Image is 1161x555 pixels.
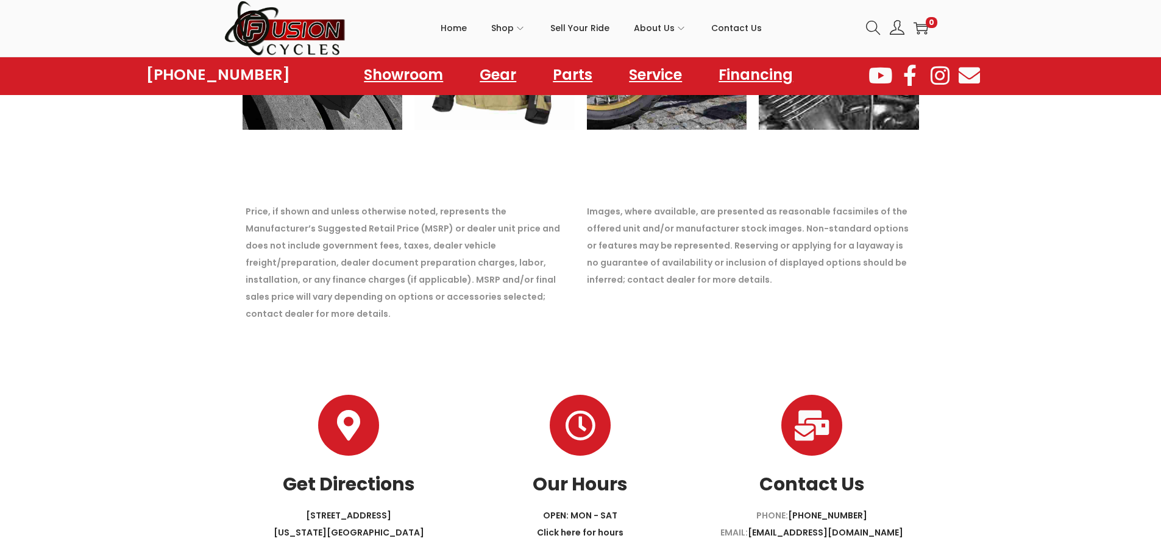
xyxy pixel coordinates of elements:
nav: Menu [352,61,805,89]
a: Home [441,1,467,55]
span: Shop [491,13,514,43]
a: [PHONE_NUMBER] [146,66,290,83]
a: Financing [706,61,805,89]
a: About Us [634,1,687,55]
a: Our Hours [533,471,628,497]
a: OPEN: MON - SATClick here for hours [537,509,623,539]
a: Contact Us [711,1,762,55]
a: Service [617,61,694,89]
a: 0 [914,21,928,35]
a: Our Hours [550,395,611,456]
p: Price, if shown and unless otherwise noted, represents the Manufacturer’s Suggested Retail Price ... [246,203,575,322]
a: Parts [541,61,605,89]
a: Sell Your Ride [550,1,609,55]
a: Contact Us [781,395,842,456]
span: Sell Your Ride [550,13,609,43]
a: [EMAIL_ADDRESS][DOMAIN_NAME] [748,526,903,539]
a: Shop [491,1,526,55]
a: Get Directions [283,471,415,497]
p: Images, where available, are presented as reasonable facsimiles of the offered unit and/or manufa... [587,203,916,288]
a: [PHONE_NUMBER] [788,509,867,521]
a: Contact Us [759,471,865,497]
a: Showroom [352,61,455,89]
span: Home [441,13,467,43]
a: [STREET_ADDRESS][US_STATE][GEOGRAPHIC_DATA] [274,509,424,539]
p: PHONE: EMAIL: [696,507,928,541]
span: About Us [634,13,675,43]
span: Contact Us [711,13,762,43]
nav: Primary navigation [346,1,857,55]
a: Gear [467,61,528,89]
a: Get Directions [318,395,379,456]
